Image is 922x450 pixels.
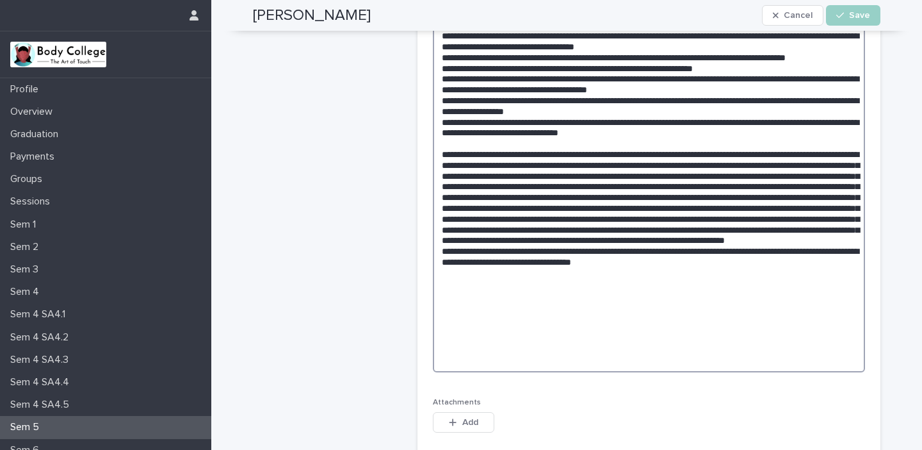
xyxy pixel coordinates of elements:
[5,421,49,433] p: Sem 5
[5,308,76,321] p: Sem 4 SA4.1
[5,128,69,140] p: Graduation
[5,263,49,276] p: Sem 3
[5,376,79,388] p: Sem 4 SA4.4
[826,5,880,26] button: Save
[5,196,60,208] p: Sessions
[433,412,494,433] button: Add
[10,42,106,67] img: xvtzy2PTuGgGH0xbwGb2
[762,5,823,26] button: Cancel
[462,418,478,427] span: Add
[433,399,481,406] span: Attachments
[784,11,813,20] span: Cancel
[5,151,65,163] p: Payments
[5,354,79,366] p: Sem 4 SA4.3
[5,241,49,253] p: Sem 2
[5,219,46,231] p: Sem 1
[253,6,371,25] h2: [PERSON_NAME]
[5,286,49,298] p: Sem 4
[5,399,79,411] p: Sem 4 SA4.5
[5,83,49,96] p: Profile
[5,173,53,185] p: Groups
[5,331,79,344] p: Sem 4 SA4.2
[849,11,870,20] span: Save
[5,106,63,118] p: Overview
